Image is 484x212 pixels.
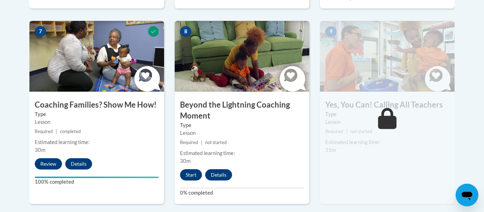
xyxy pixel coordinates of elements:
img: Course Image [175,21,309,92]
span: 30m [180,158,191,164]
label: Type [180,121,304,129]
span: Required [180,140,198,145]
button: Details [205,169,232,181]
div: Estimated learning time: [325,138,449,146]
img: Course Image [29,21,164,92]
label: Type [35,110,159,118]
h3: Beyond the Lightning Coaching Moment [175,99,309,121]
div: Estimated learning time: [180,149,304,157]
span: Required [35,129,53,134]
label: Type [325,110,449,118]
label: 100% completed [35,178,159,186]
span: not started [350,129,372,134]
span: completed [60,129,81,134]
span: 7 [35,26,46,37]
span: 15m [325,147,336,153]
img: Course Image [320,21,455,92]
h3: Yes, You Can! Calling All Teachers [320,99,455,110]
button: Details [65,158,92,170]
span: | [201,140,202,145]
button: Start [180,169,202,181]
span: Required [325,129,343,134]
div: Estimated learning time: [35,138,159,146]
h3: Coaching Families? Show Me How! [29,99,164,110]
span: | [56,129,57,134]
iframe: Button to launch messaging window [456,184,478,206]
span: 9 [325,26,337,37]
button: Review [35,158,62,170]
div: Your progress [35,177,159,178]
span: 30m [35,147,45,153]
span: 8 [180,26,191,37]
div: Lesson [180,129,304,137]
div: Lesson [325,118,449,126]
label: 0% completed [180,189,304,197]
span: not started [205,140,227,145]
div: Lesson [35,118,159,126]
span: | [346,129,348,134]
